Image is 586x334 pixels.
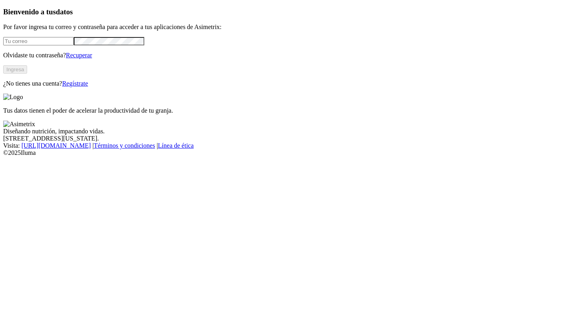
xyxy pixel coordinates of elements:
[3,65,27,74] button: Ingresa
[3,37,74,45] input: Tu correo
[62,80,88,87] a: Regístrate
[3,23,583,31] p: Por favor ingresa tu correo y contraseña para acceder a tus aplicaciones de Asimetrix:
[3,142,583,149] div: Visita : | |
[3,121,35,128] img: Asimetrix
[3,8,583,16] h3: Bienvenido a tus
[3,135,583,142] div: [STREET_ADDRESS][US_STATE].
[3,128,583,135] div: Diseñando nutrición, impactando vidas.
[3,94,23,101] img: Logo
[3,52,583,59] p: Olvidaste tu contraseña?
[94,142,155,149] a: Términos y condiciones
[3,107,583,114] p: Tus datos tienen el poder de acelerar la productividad de tu granja.
[158,142,194,149] a: Línea de ética
[3,149,583,156] div: © 2025 Iluma
[22,142,91,149] a: [URL][DOMAIN_NAME]
[66,52,92,59] a: Recuperar
[56,8,73,16] span: datos
[3,80,583,87] p: ¿No tienes una cuenta?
